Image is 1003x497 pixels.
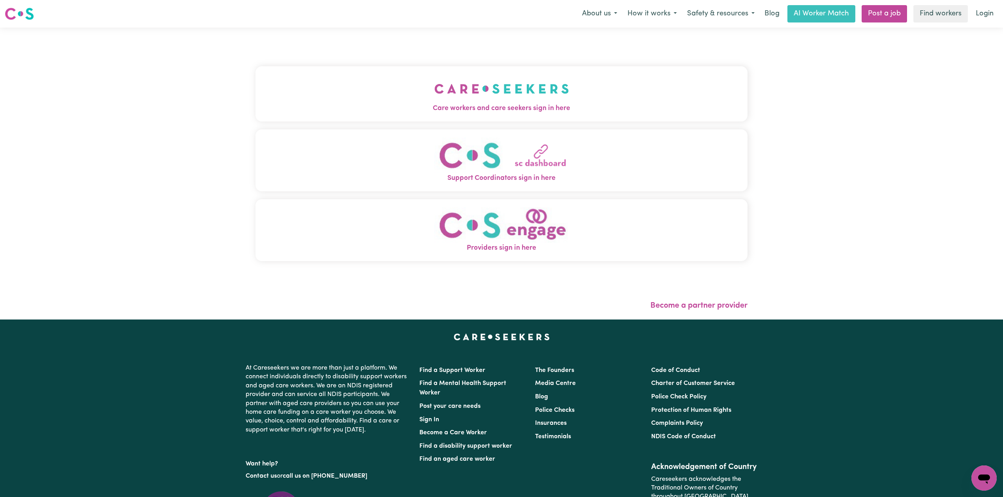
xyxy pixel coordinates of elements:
h2: Acknowledgement of Country [651,462,757,472]
span: Support Coordinators sign in here [255,173,748,183]
a: Charter of Customer Service [651,380,735,387]
a: Find workers [913,5,968,22]
button: Support Coordinators sign in here [255,129,748,191]
a: NDIS Code of Conduct [651,433,716,440]
a: Find a disability support worker [419,443,512,449]
a: Find a Mental Health Support Worker [419,380,506,396]
p: At Careseekers we are more than just a platform. We connect individuals directly to disability su... [246,361,410,437]
p: or [246,469,410,484]
a: Media Centre [535,380,576,387]
a: Police Check Policy [651,394,706,400]
a: Login [971,5,998,22]
a: Post your care needs [419,403,481,409]
a: Testimonials [535,433,571,440]
a: The Founders [535,367,574,374]
a: AI Worker Match [787,5,855,22]
a: Careseekers logo [5,5,34,23]
a: Become a partner provider [650,302,748,310]
p: Want help? [246,456,410,468]
a: Code of Conduct [651,367,700,374]
button: Care workers and care seekers sign in here [255,66,748,121]
a: Insurances [535,420,567,426]
button: Providers sign in here [255,199,748,261]
a: call us on [PHONE_NUMBER] [283,473,367,479]
a: Post a job [862,5,907,22]
button: About us [577,6,622,22]
span: Providers sign in here [255,243,748,253]
a: Complaints Policy [651,420,703,426]
button: How it works [622,6,682,22]
a: Sign In [419,417,439,423]
img: Careseekers logo [5,7,34,21]
a: Protection of Human Rights [651,407,731,413]
a: Blog [760,5,784,22]
a: Police Checks [535,407,575,413]
iframe: Button to launch messaging window [971,465,997,491]
a: Find an aged care worker [419,456,495,462]
button: Safety & resources [682,6,760,22]
a: Find a Support Worker [419,367,485,374]
a: Blog [535,394,548,400]
a: Become a Care Worker [419,430,487,436]
a: Contact us [246,473,277,479]
span: Care workers and care seekers sign in here [255,103,748,114]
a: Careseekers home page [454,334,550,340]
